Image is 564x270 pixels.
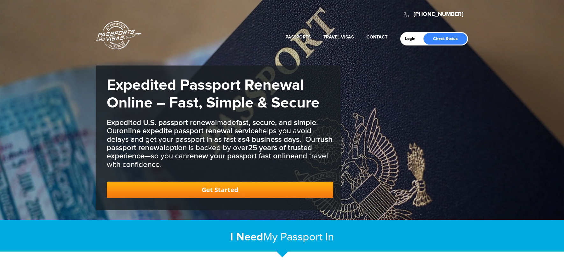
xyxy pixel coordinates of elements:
[107,118,217,127] b: Expedited U.S. passport renewal
[323,34,354,40] a: Travel Visas
[280,231,334,244] span: Passport In
[107,76,320,112] strong: Expedited Passport Renewal Online – Fast, Simple & Secure
[414,11,463,18] a: [PHONE_NUMBER]
[96,230,468,244] h2: My
[119,126,258,135] b: online expedite passport renewal service
[107,119,333,169] h3: made . Our helps you avoid delays and get your passport in as fast as . Our option is backed by o...
[107,143,312,161] b: 25 years of trusted experience
[286,34,311,40] a: Passports
[366,34,387,40] a: Contact
[405,36,420,41] a: Login
[96,21,141,50] a: Passports & [DOMAIN_NAME]
[107,135,333,152] b: rush passport renewal
[107,182,333,198] a: Get Started
[236,118,316,127] b: fast, secure, and simple
[423,33,467,45] a: Check Status
[187,151,294,161] b: renew your passport fast online
[245,135,300,144] b: 4 business days
[230,230,263,244] strong: I Need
